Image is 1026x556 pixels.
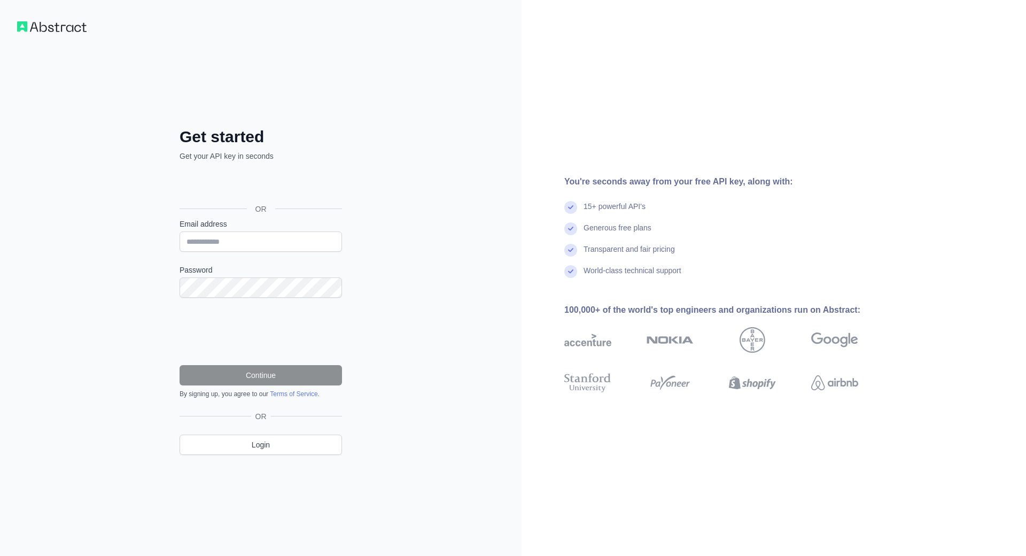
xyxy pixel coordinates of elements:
[564,265,577,278] img: check mark
[180,311,342,352] iframe: reCAPTCHA
[247,204,275,214] span: OR
[740,327,765,353] img: bayer
[180,219,342,229] label: Email address
[647,371,694,395] img: payoneer
[174,173,345,197] iframe: Кнопка "Войти с аккаунтом Google"
[584,222,651,244] div: Generous free plans
[180,390,342,398] div: By signing up, you agree to our .
[564,175,892,188] div: You're seconds away from your free API key, along with:
[729,371,776,395] img: shopify
[811,327,858,353] img: google
[811,371,858,395] img: airbnb
[180,365,342,385] button: Continue
[584,265,681,287] div: World-class technical support
[180,265,342,275] label: Password
[180,435,342,455] a: Login
[584,244,675,265] div: Transparent and fair pricing
[180,127,342,146] h2: Get started
[564,244,577,257] img: check mark
[180,151,342,161] p: Get your API key in seconds
[647,327,694,353] img: nokia
[584,201,646,222] div: 15+ powerful API's
[17,21,87,32] img: Workflow
[270,390,317,398] a: Terms of Service
[564,201,577,214] img: check mark
[564,327,611,353] img: accenture
[564,222,577,235] img: check mark
[251,411,271,422] span: OR
[564,371,611,395] img: stanford university
[564,304,892,316] div: 100,000+ of the world's top engineers and organizations run on Abstract:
